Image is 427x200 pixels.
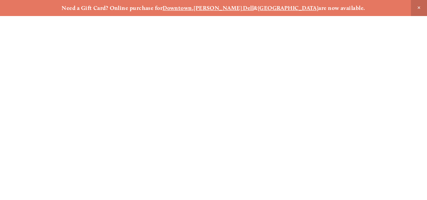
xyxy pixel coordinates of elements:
[192,5,194,11] strong: ,
[318,5,365,11] strong: are now available.
[62,5,163,11] strong: Need a Gift Card? Online purchase for
[163,5,192,11] a: Downtown
[258,5,319,11] a: [GEOGRAPHIC_DATA]
[194,5,254,11] a: [PERSON_NAME] Dell
[254,5,258,11] strong: &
